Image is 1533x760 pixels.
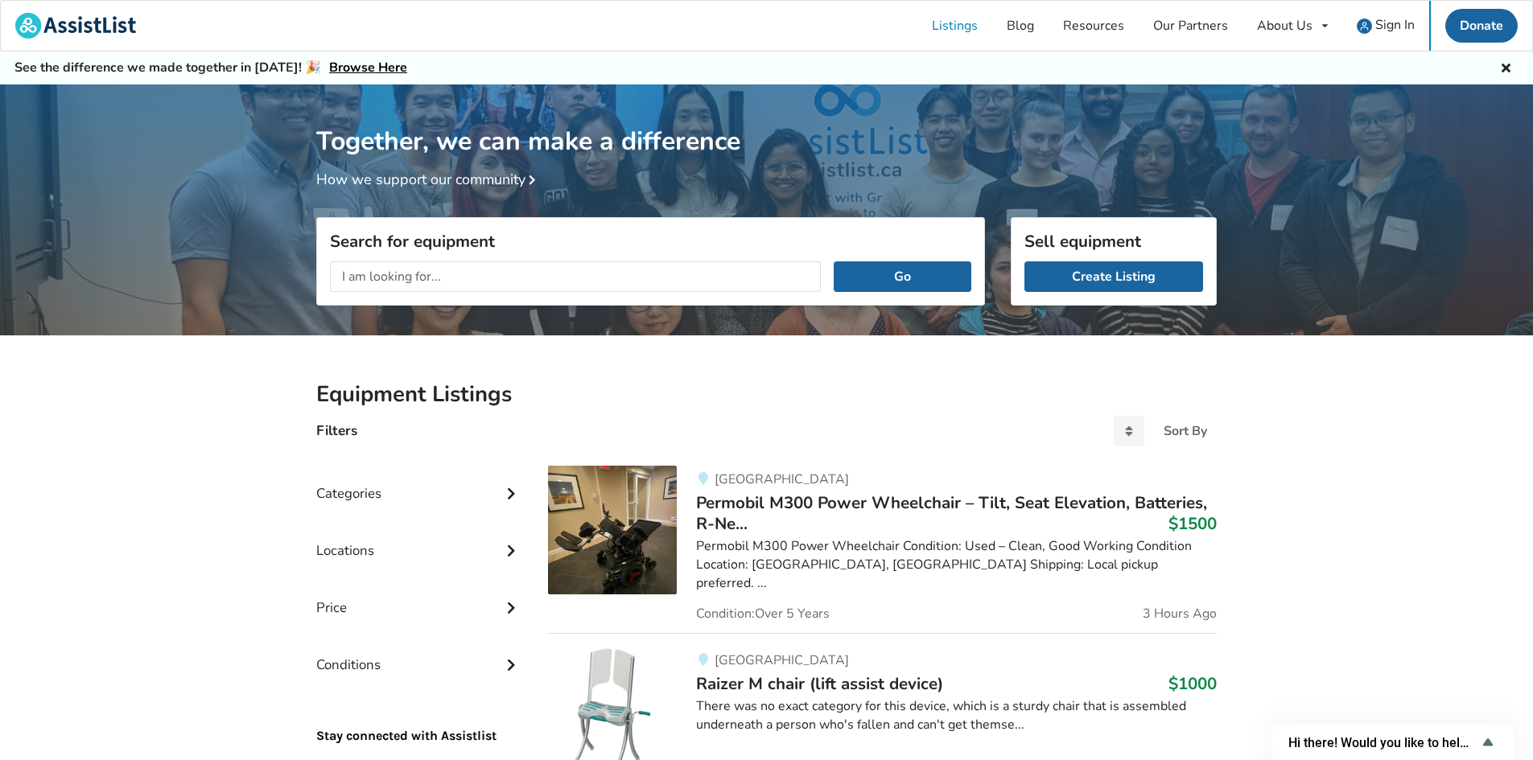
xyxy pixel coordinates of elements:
[1257,19,1313,32] div: About Us
[1375,16,1415,34] span: Sign In
[1139,1,1242,51] a: Our Partners
[917,1,992,51] a: Listings
[1288,733,1498,752] button: Show survey - Hi there! Would you like to help us improve AssistList?
[14,60,407,76] h5: See the difference we made together in [DATE]! 🎉
[316,84,1217,158] h1: Together, we can make a difference
[1168,513,1217,534] h3: $1500
[1164,425,1207,438] div: Sort By
[992,1,1049,51] a: Blog
[696,697,1217,734] div: There was no exact category for this device, which is a sturdy chair that is assembled underneath...
[696,607,830,620] span: Condition: Over 5 Years
[1357,18,1372,34] img: user icon
[1445,9,1518,43] a: Donate
[834,261,971,292] button: Go
[1288,735,1478,750] span: Hi there! Would you like to help us improve AssistList?
[548,466,1217,633] a: mobility-permobil m300 power wheelchair – tilt, seat elevation, batteries, r-net[GEOGRAPHIC_DATA]...
[715,651,849,669] span: [GEOGRAPHIC_DATA]
[330,231,971,252] h3: Search for equipment
[1024,261,1203,292] a: Create Listing
[316,453,522,510] div: Categories
[329,59,407,76] a: Browse Here
[1143,607,1217,620] span: 3 Hours Ago
[330,261,821,292] input: I am looking for...
[715,470,849,488] span: [GEOGRAPHIC_DATA]
[316,380,1217,409] h2: Equipment Listings
[696,537,1217,593] div: Permobil M300 Power Wheelchair Condition: Used – Clean, Good Working Condition Location: [GEOGRAP...
[696,491,1207,535] span: Permobil M300 Power Wheelchair – Tilt, Seat Elevation, Batteries, R-Ne...
[316,624,522,681] div: Conditions
[548,466,677,594] img: mobility-permobil m300 power wheelchair – tilt, seat elevation, batteries, r-net
[15,13,136,39] img: assistlist-logo
[1168,673,1217,694] h3: $1000
[1024,231,1203,252] h3: Sell equipment
[696,672,943,695] span: Raizer M chair (lift assist device)
[316,567,522,624] div: Price
[316,170,542,189] a: How we support our community
[316,682,522,746] p: Stay connected with Assistlist
[316,421,357,440] h4: Filters
[1342,1,1429,51] a: user icon Sign In
[1049,1,1139,51] a: Resources
[316,510,522,567] div: Locations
